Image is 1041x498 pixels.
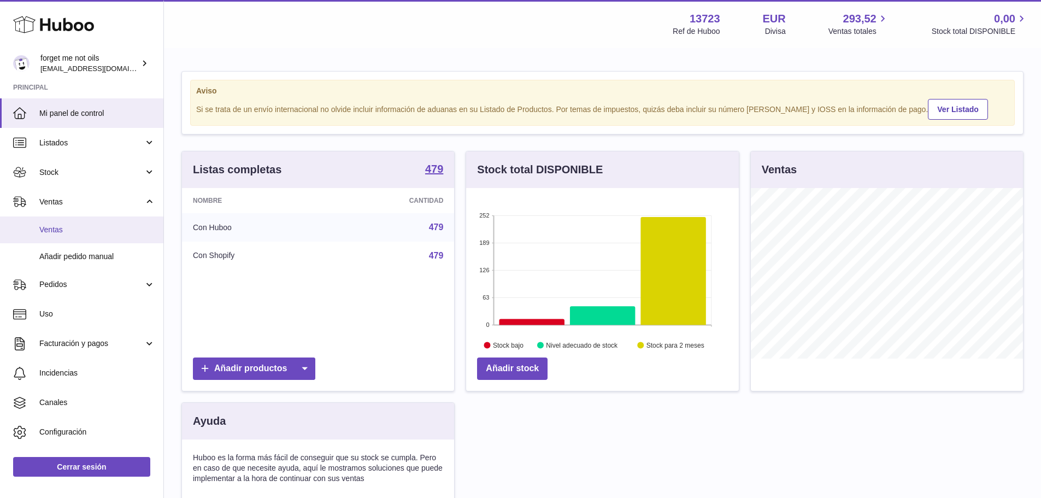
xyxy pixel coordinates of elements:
[932,26,1028,37] span: Stock total DISPONIBLE
[479,239,489,246] text: 189
[39,279,144,290] span: Pedidos
[182,213,327,242] td: Con Huboo
[39,197,144,207] span: Ventas
[39,309,155,319] span: Uso
[39,338,144,349] span: Facturación y pagos
[479,212,489,219] text: 252
[477,358,548,380] a: Añadir stock
[479,267,489,273] text: 126
[327,188,455,213] th: Cantidad
[40,64,161,73] span: [EMAIL_ADDRESS][DOMAIN_NAME]
[39,225,155,235] span: Ventas
[928,99,987,120] a: Ver Listado
[13,457,150,477] a: Cerrar sesión
[193,358,315,380] a: Añadir productos
[193,414,226,429] h3: Ayuda
[196,97,1009,120] div: Si se trata de un envío internacional no olvide incluir información de aduanas en su Listado de P...
[425,163,443,177] a: 479
[193,453,443,484] p: Huboo es la forma más fácil de conseguir que su stock se cumpla. Pero en caso de que necesite ayu...
[429,222,444,232] a: 479
[39,138,144,148] span: Listados
[828,26,889,37] span: Ventas totales
[486,321,490,328] text: 0
[429,251,444,260] a: 479
[646,342,704,349] text: Stock para 2 meses
[763,11,786,26] strong: EUR
[673,26,720,37] div: Ref de Huboo
[39,167,144,178] span: Stock
[762,162,797,177] h3: Ventas
[193,162,281,177] h3: Listas completas
[196,86,1009,96] strong: Aviso
[493,342,524,349] text: Stock bajo
[843,11,877,26] span: 293,52
[425,163,443,174] strong: 479
[13,55,30,72] img: internalAdmin-13723@internal.huboo.com
[182,242,327,270] td: Con Shopify
[39,427,155,437] span: Configuración
[994,11,1015,26] span: 0,00
[39,368,155,378] span: Incidencias
[546,342,619,349] text: Nivel adecuado de stock
[39,251,155,262] span: Añadir pedido manual
[39,397,155,408] span: Canales
[932,11,1028,37] a: 0,00 Stock total DISPONIBLE
[39,108,155,119] span: Mi panel de control
[182,188,327,213] th: Nombre
[483,294,490,301] text: 63
[40,53,139,74] div: forget me not oils
[477,162,603,177] h3: Stock total DISPONIBLE
[828,11,889,37] a: 293,52 Ventas totales
[690,11,720,26] strong: 13723
[765,26,786,37] div: Divisa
